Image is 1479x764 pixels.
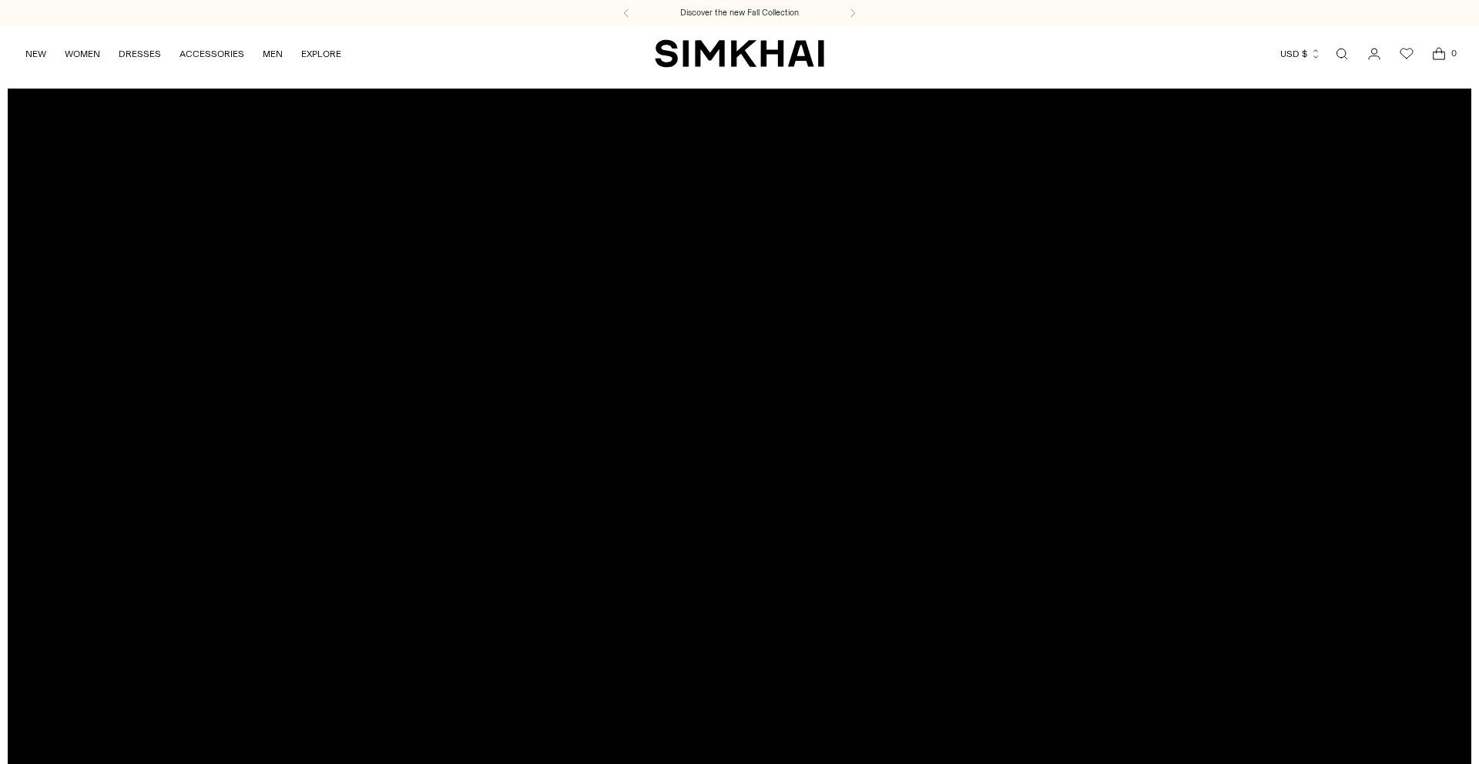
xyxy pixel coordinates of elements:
a: Open search modal [1326,39,1357,69]
a: Go to the account page [1359,39,1390,69]
a: ACCESSORIES [179,37,244,71]
a: SIMKHAI [655,39,824,69]
a: Discover the new Fall Collection [680,7,799,19]
a: EXPLORE [301,37,341,71]
a: NEW [25,37,46,71]
a: Wishlist [1391,39,1422,69]
a: MEN [263,37,283,71]
span: 0 [1447,46,1461,60]
a: DRESSES [119,37,161,71]
a: Open cart modal [1424,39,1454,69]
a: WOMEN [65,37,100,71]
button: USD $ [1280,37,1321,71]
